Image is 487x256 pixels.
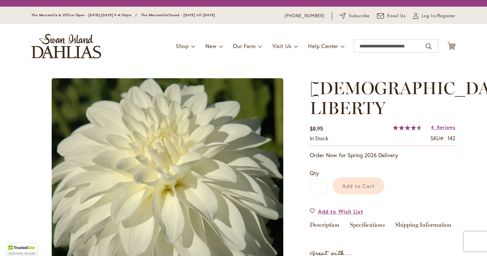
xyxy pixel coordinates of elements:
a: Subscribe [340,13,370,19]
p: Order Now for Spring 2026 Delivery [310,151,456,159]
span: Our Farm [233,42,255,49]
iframe: Launch Accessibility Center [5,232,24,251]
div: Detailed Product Info [310,222,456,231]
span: Closed - [DATE] till [DATE] [167,13,215,17]
span: $8.95 [310,125,323,132]
a: store logo [31,34,101,58]
a: 4 Reviews [431,124,456,130]
span: Qty [310,169,319,176]
a: Log In/Register [413,13,456,19]
strong: SKU [430,135,445,142]
span: Reviews [437,124,456,130]
a: Specifications [350,222,385,231]
div: 92% [393,125,422,130]
div: 142 [448,135,456,142]
button: Search [426,41,432,52]
span: Email Us [387,13,406,19]
span: Help Center [308,42,338,49]
span: Add to Wish List [318,208,363,215]
a: Add to Wish List [310,208,363,215]
span: In stock [310,135,328,142]
span: New [205,42,216,49]
div: Availability [310,135,328,142]
span: 4 [431,124,434,130]
span: Visit Us [272,42,292,49]
span: Log In/Register [422,13,456,19]
span: The Mercantile & Office Open - [DATE]-[DATE] 9-4:30pm / The Mercantile [31,13,167,17]
a: Description [310,222,340,231]
span: Subscribe [349,13,370,19]
a: Shipping Information [395,222,452,231]
span: Shop [176,42,189,49]
a: Email Us [377,13,406,19]
a: [PHONE_NUMBER] [285,13,325,19]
